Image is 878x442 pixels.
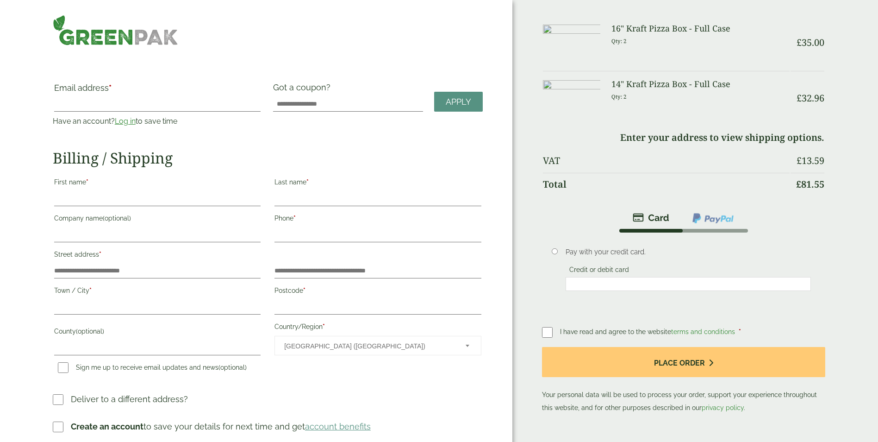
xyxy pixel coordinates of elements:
[797,36,802,49] span: £
[611,79,790,89] h3: 14" Kraft Pizza Box - Full Case
[305,422,371,431] a: account benefits
[543,126,825,149] td: Enter your address to view shipping options.
[54,248,261,264] label: Street address
[274,320,481,336] label: Country/Region
[543,150,790,172] th: VAT
[542,347,826,414] p: Your personal data will be used to process your order, support your experience throughout this we...
[273,82,334,97] label: Got a coupon?
[58,362,68,373] input: Sign me up to receive email updates and news(optional)
[446,97,471,107] span: Apply
[434,92,483,112] a: Apply
[53,116,262,127] p: Have an account? to save time
[566,266,633,276] label: Credit or debit card
[797,36,824,49] bdi: 35.00
[739,328,741,335] abbr: required
[115,117,136,126] a: Log in
[796,178,801,190] span: £
[274,212,481,227] label: Phone
[54,325,261,341] label: County
[284,336,453,356] span: United Kingdom (UK)
[566,247,811,257] p: Pay with your credit card.
[796,178,824,190] bdi: 81.55
[274,284,481,300] label: Postcode
[293,215,296,222] abbr: required
[542,347,826,377] button: Place order
[611,38,627,44] small: Qty: 2
[691,212,735,224] img: ppcp-gateway.png
[274,336,481,355] span: Country/Region
[54,364,250,374] label: Sign me up to receive email updates and news
[54,84,261,97] label: Email address
[54,176,261,191] label: First name
[797,92,824,104] bdi: 32.96
[633,212,669,223] img: stripe.png
[53,15,178,45] img: GreenPak Supplies
[103,215,131,222] span: (optional)
[86,178,88,186] abbr: required
[54,284,261,300] label: Town / City
[611,24,790,34] h3: 16" Kraft Pizza Box - Full Case
[702,404,744,411] a: privacy policy
[71,422,143,431] strong: Create an account
[543,173,790,196] th: Total
[323,323,325,330] abbr: required
[671,328,735,335] a: terms and conditions
[99,251,101,258] abbr: required
[797,154,824,167] bdi: 13.59
[218,364,247,371] span: (optional)
[797,154,802,167] span: £
[109,83,112,93] abbr: required
[611,93,627,100] small: Qty: 2
[76,328,104,335] span: (optional)
[274,176,481,191] label: Last name
[568,280,808,288] iframe: Secure card payment input frame
[560,328,737,335] span: I have read and agree to the website
[89,287,92,294] abbr: required
[71,420,371,433] p: to save your details for next time and get
[53,149,483,167] h2: Billing / Shipping
[797,92,802,104] span: £
[71,393,188,405] p: Deliver to a different address?
[303,287,305,294] abbr: required
[54,212,261,227] label: Company name
[306,178,309,186] abbr: required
